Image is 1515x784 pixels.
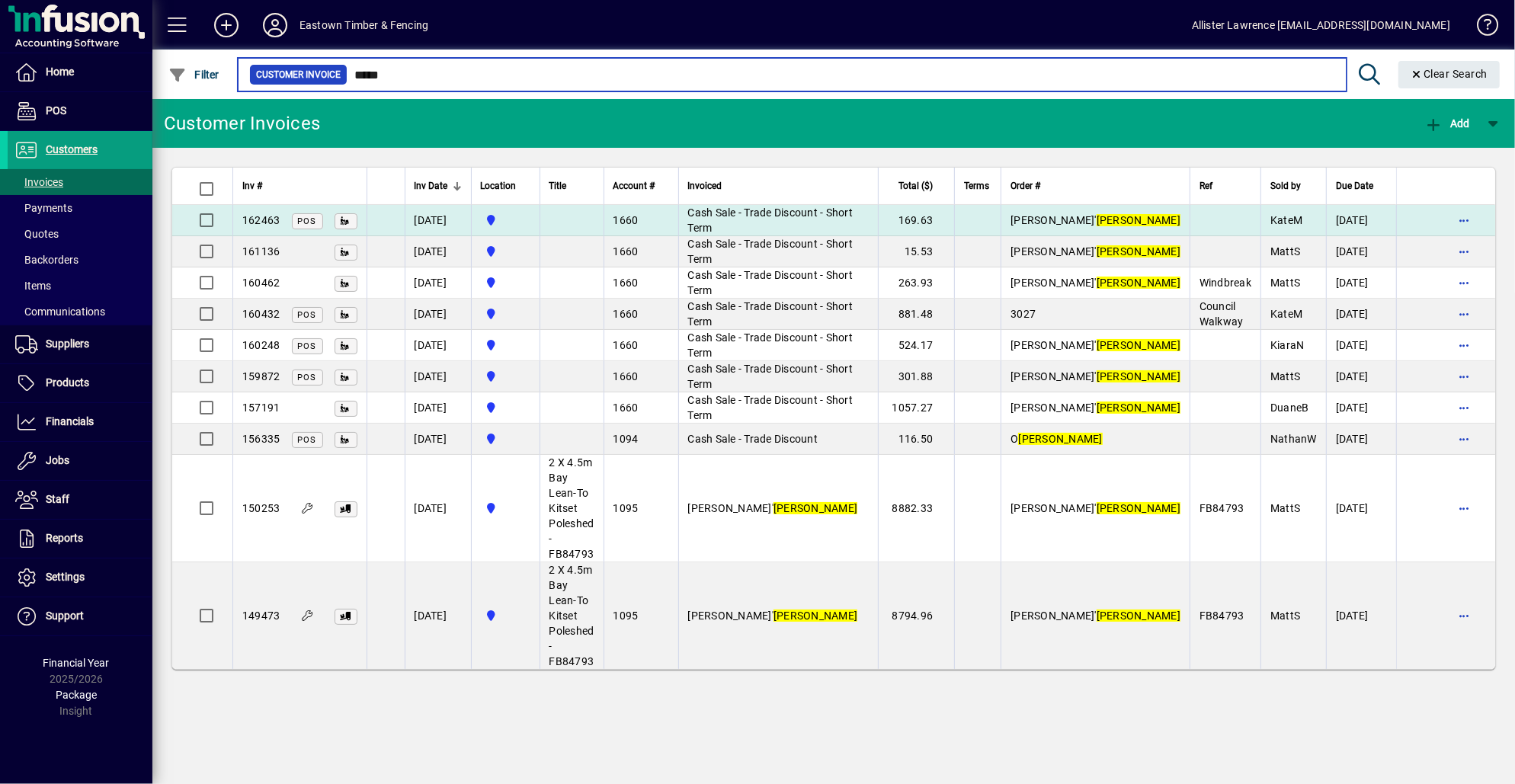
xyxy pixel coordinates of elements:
div: Sold by [1270,178,1317,194]
td: [DATE] [405,236,471,267]
em: [PERSON_NAME] [1097,245,1180,258]
a: Financials [8,403,152,441]
span: [PERSON_NAME]' [1011,502,1180,514]
a: Suppliers [8,325,152,363]
td: 8882.33 [878,455,955,562]
a: Products [8,364,152,402]
a: Jobs [8,442,152,480]
span: Sold by [1270,178,1301,194]
td: [DATE] [1326,299,1396,330]
span: Financials [46,415,94,427]
span: POS [298,216,317,226]
span: 1094 [613,433,639,445]
td: [DATE] [1326,562,1396,669]
td: 263.93 [878,267,955,299]
button: Add [202,11,251,39]
span: 1660 [613,245,639,258]
span: 149473 [242,610,280,622]
div: Allister Lawrence [EMAIL_ADDRESS][DOMAIN_NAME] [1192,13,1450,37]
td: [DATE] [1326,267,1396,299]
span: Package [56,689,97,701]
span: Cash Sale - Trade Discount - Short Term [688,363,854,390]
div: Inv Date [415,178,462,194]
span: Cash Sale - Trade Discount - Short Term [688,300,854,328]
em: [PERSON_NAME] [774,610,857,622]
a: Staff [8,481,152,519]
em: [PERSON_NAME] [1097,402,1180,414]
div: Ref [1200,178,1251,194]
a: Communications [8,299,152,325]
span: 1660 [613,277,639,289]
span: 1660 [613,339,639,351]
a: Home [8,53,152,91]
span: Holyoake St [481,337,530,354]
span: Ref [1200,178,1212,194]
span: 1095 [613,610,639,622]
td: [DATE] [405,330,471,361]
span: [PERSON_NAME]' [1011,370,1180,382]
td: 116.50 [878,424,955,455]
span: Clear Search [1411,68,1488,80]
span: POS [298,435,317,445]
td: 15.53 [878,236,955,267]
span: 1660 [613,402,639,414]
td: [DATE] [405,299,471,330]
span: Cash Sale - Trade Discount - Short Term [688,206,854,234]
span: POS [46,104,66,117]
span: Customers [46,143,98,155]
span: 1660 [613,370,639,382]
span: Inv Date [415,178,448,194]
span: MattS [1270,245,1300,258]
span: Suppliers [46,338,89,350]
td: [DATE] [1326,330,1396,361]
span: [PERSON_NAME]' [1011,610,1180,622]
span: Holyoake St [481,212,530,229]
button: More options [1452,239,1476,264]
td: [DATE] [1326,361,1396,392]
span: O [1011,433,1103,445]
div: Order # [1011,178,1180,194]
span: Customer Invoice [256,67,341,82]
div: Eastown Timber & Fencing [299,13,428,37]
a: POS [8,92,152,130]
td: 169.63 [878,205,955,236]
span: 156335 [242,433,280,445]
span: FB84793 [1200,502,1244,514]
a: Support [8,597,152,635]
span: 161136 [242,245,280,258]
span: Staff [46,493,69,505]
span: Cash Sale - Trade Discount [688,433,818,445]
div: Location [481,178,530,194]
span: POS [298,341,317,351]
span: [PERSON_NAME]' [1011,402,1180,414]
span: Quotes [15,228,59,240]
div: Invoiced [688,178,869,194]
span: Total ($) [898,178,933,194]
a: Payments [8,195,152,221]
span: [PERSON_NAME]' [1011,277,1180,289]
span: POS [298,310,317,320]
div: Due Date [1336,178,1387,194]
span: [PERSON_NAME]' [1011,245,1180,258]
a: Knowledge Base [1465,3,1496,53]
span: Inv # [242,178,262,194]
span: Communications [15,306,105,318]
button: More options [1452,603,1476,628]
span: Cash Sale - Trade Discount - Short Term [688,269,854,296]
td: [DATE] [1326,236,1396,267]
em: [PERSON_NAME] [1097,277,1180,289]
td: [DATE] [1326,205,1396,236]
span: 159872 [242,370,280,382]
span: Holyoake St [481,274,530,291]
span: Holyoake St [481,500,530,517]
em: [PERSON_NAME] [1097,610,1180,622]
a: Settings [8,558,152,597]
td: [DATE] [405,562,471,669]
button: More options [1452,427,1476,451]
button: More options [1452,395,1476,420]
span: 160248 [242,339,280,351]
td: [DATE] [1326,455,1396,562]
em: [PERSON_NAME] [774,502,857,514]
span: Reports [46,532,83,544]
td: [DATE] [405,392,471,424]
